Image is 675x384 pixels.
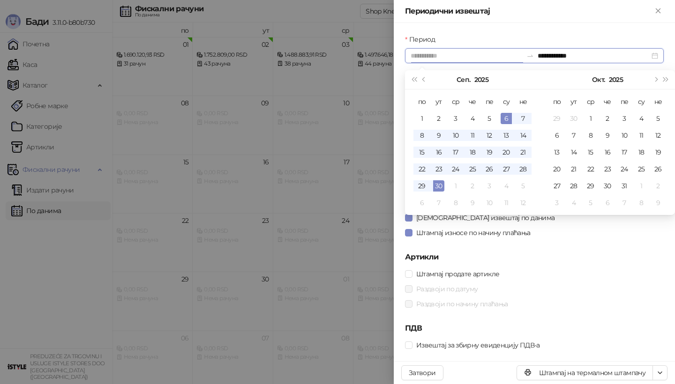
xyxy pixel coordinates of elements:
div: 20 [501,147,512,158]
th: че [464,93,481,110]
th: пе [616,93,633,110]
td: 2025-09-21 [515,144,532,161]
div: 25 [467,163,478,175]
td: 2025-11-06 [599,194,616,211]
div: 24 [450,163,461,175]
td: 2025-10-06 [548,127,565,144]
button: Close [652,6,664,17]
div: 27 [501,163,512,175]
button: Штампај на термалном штампачу [517,365,653,380]
td: 2025-11-08 [633,194,650,211]
div: 4 [568,197,579,208]
div: 8 [585,130,596,141]
td: 2025-10-28 [565,177,582,194]
td: 2025-09-25 [464,161,481,177]
th: су [498,93,515,110]
th: пе [481,93,498,110]
td: 2025-09-16 [430,144,447,161]
th: ср [582,93,599,110]
div: 31 [619,180,630,192]
td: 2025-10-22 [582,161,599,177]
td: 2025-09-01 [413,110,430,127]
td: 2025-09-20 [498,144,515,161]
span: Раздвоји по начину плаћања [412,299,511,309]
td: 2025-10-27 [548,177,565,194]
td: 2025-09-19 [481,144,498,161]
td: 2025-10-13 [548,144,565,161]
button: Следећа година (Control + right) [661,70,671,89]
td: 2025-09-05 [481,110,498,127]
td: 2025-10-11 [633,127,650,144]
td: 2025-10-21 [565,161,582,177]
div: 26 [484,163,495,175]
div: 29 [585,180,596,192]
div: 6 [416,197,427,208]
div: 7 [517,113,529,124]
td: 2025-10-09 [464,194,481,211]
div: 15 [416,147,427,158]
div: 23 [433,163,444,175]
td: 2025-10-11 [498,194,515,211]
div: 12 [652,130,664,141]
div: 26 [652,163,664,175]
td: 2025-10-02 [599,110,616,127]
span: [DEMOGRAPHIC_DATA] извештај по данима [412,213,558,223]
div: 16 [602,147,613,158]
td: 2025-10-30 [599,177,616,194]
div: 8 [636,197,647,208]
th: ут [565,93,582,110]
th: че [599,93,616,110]
td: 2025-09-17 [447,144,464,161]
td: 2025-10-25 [633,161,650,177]
td: 2025-10-05 [515,177,532,194]
td: 2025-09-30 [430,177,447,194]
div: 6 [551,130,562,141]
div: 7 [433,197,444,208]
td: 2025-09-14 [515,127,532,144]
div: 7 [619,197,630,208]
td: 2025-09-07 [515,110,532,127]
div: 1 [636,180,647,192]
div: 13 [501,130,512,141]
div: 1 [450,180,461,192]
input: Период [411,51,523,61]
td: 2025-11-09 [650,194,667,211]
td: 2025-10-03 [616,110,633,127]
td: 2025-10-06 [413,194,430,211]
button: Изабери годину [474,70,488,89]
td: 2025-10-01 [582,110,599,127]
td: 2025-10-10 [481,194,498,211]
td: 2025-10-29 [582,177,599,194]
td: 2025-10-08 [447,194,464,211]
div: 29 [416,180,427,192]
div: 17 [450,147,461,158]
button: Изабери годину [609,70,623,89]
td: 2025-09-11 [464,127,481,144]
td: 2025-10-08 [582,127,599,144]
div: 9 [652,197,664,208]
td: 2025-10-04 [498,177,515,194]
div: 6 [602,197,613,208]
div: 1 [585,113,596,124]
div: 8 [416,130,427,141]
td: 2025-09-30 [565,110,582,127]
div: 10 [619,130,630,141]
div: 25 [636,163,647,175]
div: 16 [433,147,444,158]
div: 7 [568,130,579,141]
td: 2025-09-26 [481,161,498,177]
div: 2 [652,180,664,192]
div: 28 [568,180,579,192]
div: 30 [568,113,579,124]
td: 2025-10-24 [616,161,633,177]
td: 2025-10-17 [616,144,633,161]
td: 2025-09-29 [413,177,430,194]
div: 3 [619,113,630,124]
div: 12 [484,130,495,141]
div: 28 [517,163,529,175]
td: 2025-09-08 [413,127,430,144]
td: 2025-09-09 [430,127,447,144]
td: 2025-09-22 [413,161,430,177]
td: 2025-11-07 [616,194,633,211]
th: не [650,93,667,110]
